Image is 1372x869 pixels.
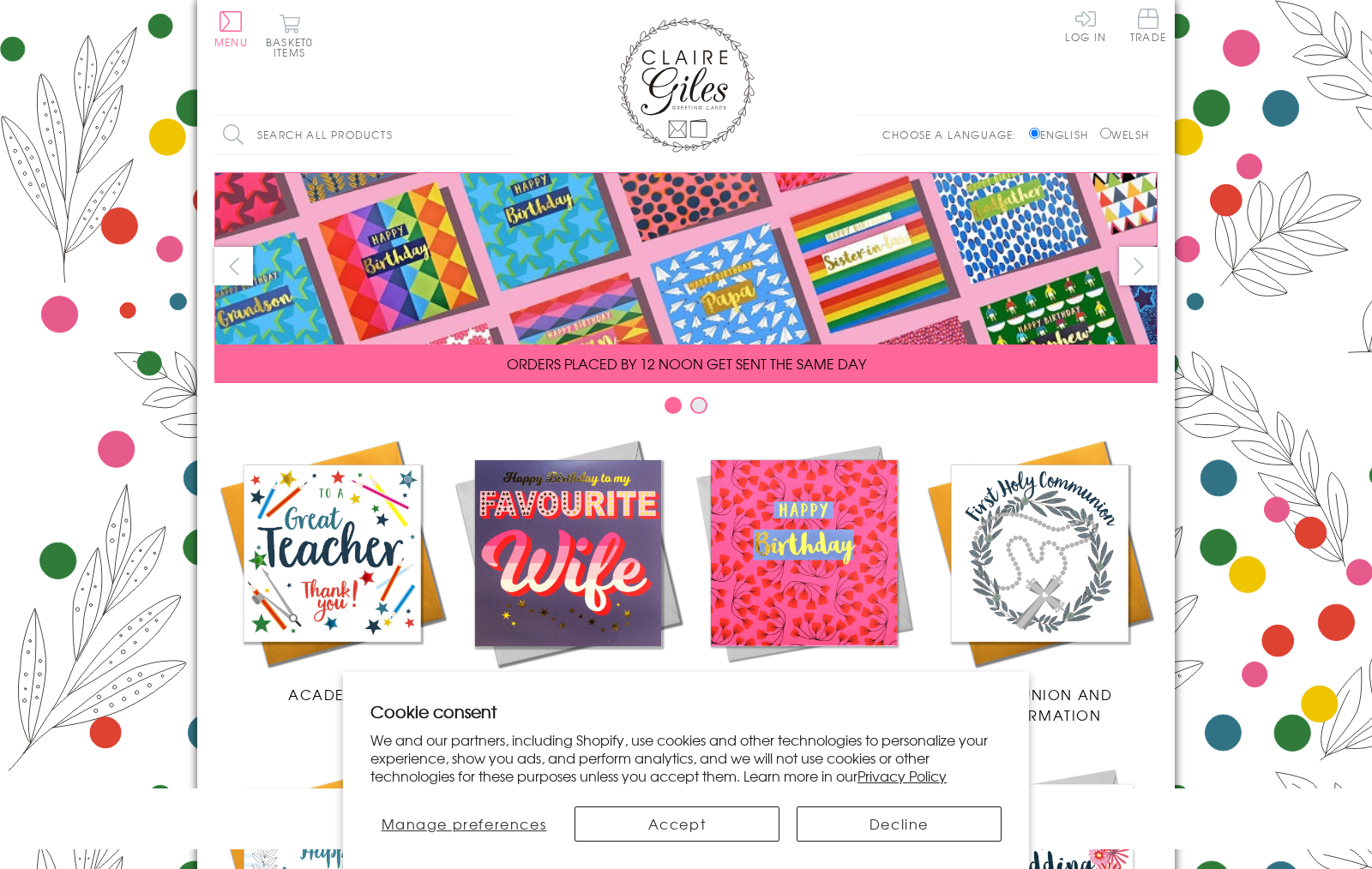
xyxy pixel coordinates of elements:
a: Academic [214,435,450,704]
a: Communion and Confirmation [922,435,1158,725]
p: Choose a language: [882,127,1026,142]
button: next [1119,247,1158,285]
a: Trade [1130,9,1166,45]
a: New Releases [450,435,686,704]
span: ORDERS PLACED BY 12 NOON GET SENT THE SAME DAY [507,353,866,374]
a: Log In [1065,9,1106,42]
span: Manage preferences [382,813,547,834]
span: Trade [1130,9,1166,42]
input: Search all products [214,116,514,154]
button: Carousel Page 2 [690,397,707,414]
button: Decline [797,806,1002,842]
p: We and our partners, including Shopify, use cookies and other technologies to personalize your ex... [370,731,1002,784]
h2: Cookie consent [370,699,1002,723]
input: English [1029,128,1040,139]
img: Claire Giles Greetings Cards [617,17,755,153]
button: Menu [214,11,248,47]
input: Search [497,116,514,154]
span: Menu [214,34,248,50]
button: Carousel Page 1 (Current Slide) [665,397,682,414]
button: Basket0 items [266,14,313,57]
span: 0 items [274,34,313,60]
button: prev [214,247,253,285]
label: English [1029,127,1097,142]
span: Academic [288,684,376,704]
span: Communion and Confirmation [967,684,1113,725]
button: Accept [575,806,779,842]
label: Welsh [1100,127,1149,142]
input: Welsh [1100,128,1111,139]
button: Manage preferences [370,806,557,842]
div: Carousel Pagination [214,396,1158,423]
a: Birthdays [686,435,922,704]
a: Privacy Policy [857,765,947,786]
